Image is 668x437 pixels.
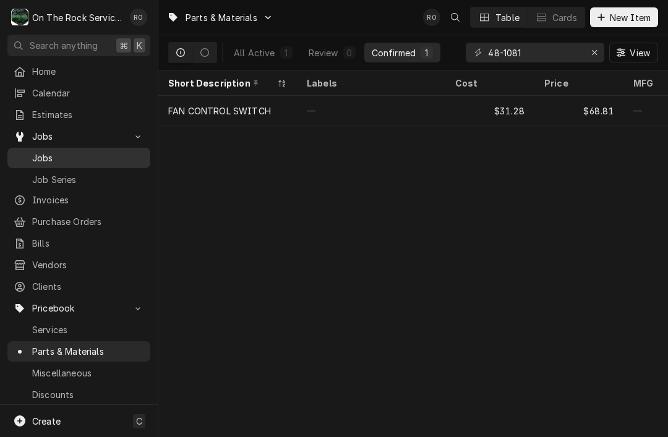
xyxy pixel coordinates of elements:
[7,83,150,103] a: Calendar
[7,276,150,297] a: Clients
[7,320,150,340] a: Services
[7,341,150,362] a: Parts & Materials
[32,11,123,24] div: On The Rock Services
[30,39,98,52] span: Search anything
[423,9,440,26] div: Rich Ortega's Avatar
[283,46,290,59] div: 1
[32,367,144,380] span: Miscellaneous
[11,9,28,26] div: O
[32,237,144,250] span: Bills
[32,302,126,315] span: Pricebook
[130,9,147,26] div: Rich Ortega's Avatar
[32,280,144,293] span: Clients
[7,255,150,275] a: Vendors
[584,43,604,62] button: Erase input
[488,43,581,62] input: Keyword search
[7,384,150,405] a: Discounts
[445,96,534,125] div: $31.28
[297,96,445,125] div: —
[119,39,128,52] span: ⌘
[552,11,577,24] div: Cards
[7,104,150,125] a: Estimates
[7,169,150,190] a: Job Series
[590,7,658,27] button: New Item
[307,77,435,90] div: Labels
[32,87,144,100] span: Calendar
[168,77,275,90] div: Short Description
[32,193,144,206] span: Invoices
[32,323,144,336] span: Services
[234,46,275,59] div: All Active
[186,11,257,24] span: Parts & Materials
[372,46,416,59] div: Confirmed
[130,9,147,26] div: RO
[445,7,465,27] button: Open search
[7,298,150,318] a: Go to Pricebook
[607,11,653,24] span: New Item
[137,39,142,52] span: K
[7,61,150,82] a: Home
[455,77,522,90] div: Cost
[423,9,440,26] div: RO
[544,77,611,90] div: Price
[423,46,430,59] div: 1
[309,46,338,59] div: Review
[11,9,28,26] div: On The Rock Services's Avatar
[32,388,144,401] span: Discounts
[32,108,144,121] span: Estimates
[168,104,271,117] div: FAN CONTROL SWITCH
[32,416,61,426] span: Create
[495,11,520,24] div: Table
[7,126,150,146] a: Go to Jobs
[32,258,144,271] span: Vendors
[32,65,144,78] span: Home
[32,215,144,228] span: Purchase Orders
[7,148,150,168] a: Jobs
[32,173,144,186] span: Job Series
[346,46,353,59] div: 0
[7,404,150,424] a: Reports
[7,35,150,56] button: Search anything⌘K
[7,233,150,253] a: Bills
[32,130,126,143] span: Jobs
[32,345,144,358] span: Parts & Materials
[7,190,150,210] a: Invoices
[32,151,144,164] span: Jobs
[7,211,150,232] a: Purchase Orders
[534,96,623,125] div: $68.81
[136,415,142,428] span: C
[162,7,278,28] a: Go to Parts & Materials
[627,46,653,59] span: View
[7,363,150,383] a: Miscellaneous
[609,43,658,62] button: View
